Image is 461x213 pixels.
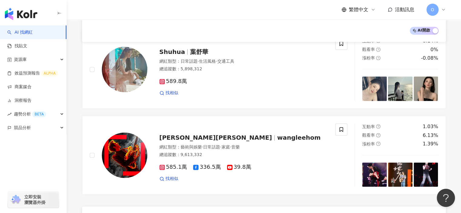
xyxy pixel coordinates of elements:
a: searchAI 找網紅 [7,29,33,35]
span: 交通工具 [217,59,234,64]
span: 觀看率 [362,47,375,52]
span: 資源庫 [14,53,27,66]
span: 繁體中文 [349,6,368,13]
span: 生活風格 [199,59,216,64]
span: 觀看率 [362,133,375,138]
div: BETA [32,111,46,117]
div: 0% [430,46,438,53]
img: post-image [414,76,438,101]
div: -0.08% [421,55,438,62]
span: · [220,145,221,149]
span: · [198,59,199,64]
span: 漲粉率 [362,55,375,60]
span: 競品分析 [14,121,31,135]
span: 音樂 [231,145,240,149]
span: 585.1萬 [159,164,187,170]
img: post-image [362,76,387,101]
div: 1.03% [423,123,438,130]
img: post-image [388,162,413,187]
img: logo [5,8,37,20]
div: 網紅類型 ： [159,144,328,150]
span: 找相似 [165,90,178,96]
a: KOL AvatarShuhua葉舒華網紅類型：日常話題·生活風格·交通工具總追蹤數：5,898,312589.8萬找相似互動率question-circle8.14%觀看率question-c... [82,30,446,108]
img: post-image [414,162,438,187]
img: KOL Avatar [102,132,147,178]
span: 39.8萬 [227,164,251,170]
span: 日常話題 [203,145,220,149]
div: 總追蹤數 ： 9,613,332 [159,152,328,158]
span: Shuhua [159,48,185,55]
span: 互動率 [362,124,375,129]
span: 藝術與娛樂 [181,145,202,149]
span: · [230,145,231,149]
img: post-image [388,76,413,101]
span: [PERSON_NAME][PERSON_NAME] [159,134,272,141]
img: chrome extension [10,195,22,205]
a: KOL Avatar[PERSON_NAME][PERSON_NAME]wangleehom網紅類型：藝術與娛樂·日常話題·家庭·音樂總追蹤數：9,613,332585.1萬336.5萬39.8... [82,116,446,194]
span: 活動訊息 [395,7,414,12]
span: 漲粉率 [362,141,375,146]
span: 葉舒華 [190,48,208,55]
span: question-circle [376,124,380,128]
span: 家庭 [221,145,230,149]
span: 589.8萬 [159,78,187,85]
span: 立即安裝 瀏覽器外掛 [24,194,45,205]
span: 趨勢分析 [14,107,46,121]
iframe: Help Scout Beacon - Open [437,189,455,207]
img: post-image [362,162,387,187]
span: question-circle [376,47,380,52]
div: 網紅類型 ： [159,58,328,65]
a: 找相似 [159,176,178,182]
span: · [216,59,217,64]
img: KOL Avatar [102,47,147,92]
a: 洞察報告 [7,98,32,104]
span: rise [7,112,12,116]
a: chrome extension立即安裝 瀏覽器外掛 [8,191,59,208]
span: 找相似 [165,176,178,182]
a: 商案媒合 [7,84,32,90]
div: 1.39% [423,141,438,147]
span: 互動率 [362,38,375,43]
span: wangleehom [277,134,320,141]
span: 336.5萬 [193,164,221,170]
div: 總追蹤數 ： 5,898,312 [159,66,328,72]
div: 6.13% [423,132,438,139]
a: 效益預測報告ALPHA [7,70,58,76]
span: O [431,6,434,13]
span: 日常話題 [181,59,198,64]
a: 找相似 [159,90,178,96]
span: question-circle [376,56,380,60]
a: 找貼文 [7,43,27,49]
span: question-circle [376,133,380,137]
span: · [202,145,203,149]
span: question-circle [376,141,380,146]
